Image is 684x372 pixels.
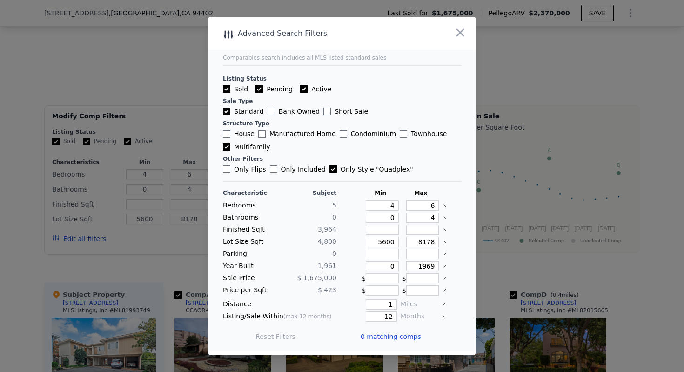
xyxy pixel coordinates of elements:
[362,285,399,296] div: $
[443,252,447,256] button: Clear
[332,214,336,221] span: 0
[223,75,461,83] div: Listing Status
[318,286,336,294] span: $ 423
[223,311,336,322] div: Listing/Sale Within
[223,165,230,173] input: Only Flips
[223,120,461,127] div: Structure Type
[208,27,422,40] div: Advanced Search Filters
[223,237,278,247] div: Lot Size Sqft
[443,264,447,268] button: Clear
[223,200,278,211] div: Bedrooms
[223,129,255,138] label: House
[270,165,277,173] input: Only Included
[443,204,447,207] button: Clear
[268,107,320,116] label: Bank Owned
[362,189,399,197] div: Min
[402,285,439,296] div: $
[318,262,336,269] span: 1,961
[223,84,248,94] label: Sold
[223,189,278,197] div: Characteristic
[401,299,438,310] div: Miles
[332,250,336,257] span: 0
[255,85,263,93] input: Pending
[400,129,447,138] label: Townhouse
[318,238,336,245] span: 4,800
[443,216,447,220] button: Clear
[297,274,336,282] span: $ 1,675,000
[442,303,446,306] button: Clear
[300,85,308,93] input: Active
[282,189,336,197] div: Subject
[442,315,446,318] button: Clear
[361,332,421,341] span: 0 matching comps
[258,129,336,138] label: Manufactured Home
[270,165,326,174] label: Only Included
[223,108,230,115] input: Standard
[223,249,278,259] div: Parking
[323,108,331,115] input: Short Sale
[400,130,407,138] input: Townhouse
[223,213,278,223] div: Bathrooms
[223,142,270,152] label: Multifamily
[443,228,447,232] button: Clear
[329,165,337,173] input: Only Style "Quadplex"
[223,261,278,271] div: Year Built
[300,84,331,94] label: Active
[329,165,413,174] label: Only Style " Quadplex "
[223,155,461,163] div: Other Filters
[268,108,275,115] input: Bank Owned
[443,276,447,280] button: Clear
[223,299,336,310] div: Distance
[323,107,368,116] label: Short Sale
[318,226,336,233] span: 3,964
[223,165,266,174] label: Only Flips
[223,130,230,138] input: House
[223,107,264,116] label: Standard
[443,289,447,292] button: Clear
[223,285,278,296] div: Price per Sqft
[340,129,396,138] label: Condominium
[258,130,266,138] input: Manufactured Home
[402,189,439,197] div: Max
[362,273,399,283] div: $
[340,130,347,138] input: Condominium
[223,225,278,235] div: Finished Sqft
[283,313,332,320] span: (max 12 months)
[402,273,439,283] div: $
[223,273,278,283] div: Sale Price
[443,240,447,244] button: Clear
[401,311,438,322] div: Months
[255,84,293,94] label: Pending
[223,54,461,62] div: Comparables search includes all MLS-listed standard sales
[255,332,295,341] button: Reset
[223,143,230,151] input: Multifamily
[223,85,230,93] input: Sold
[332,201,336,209] span: 5
[223,97,461,105] div: Sale Type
